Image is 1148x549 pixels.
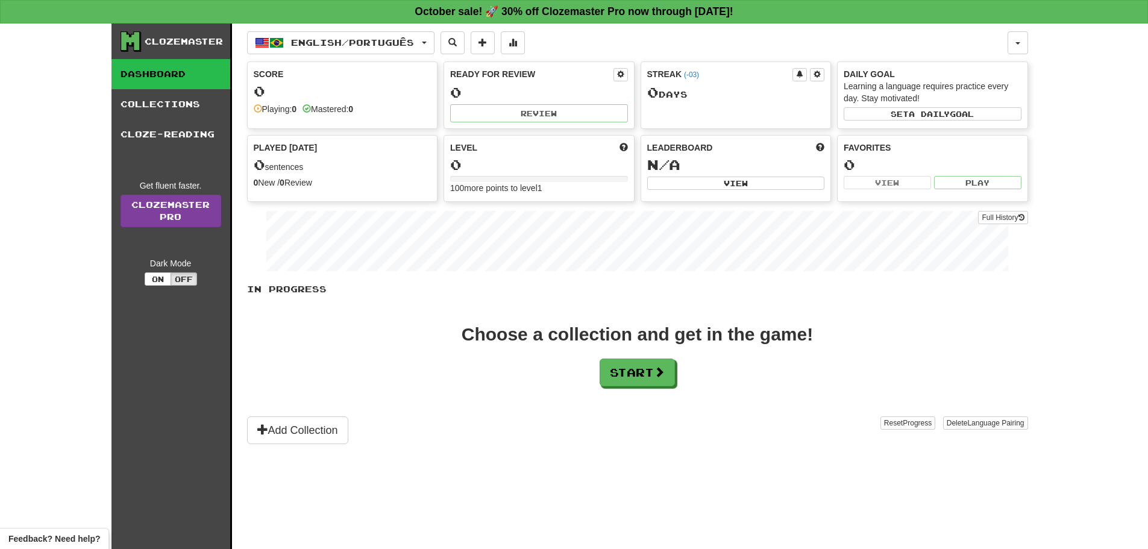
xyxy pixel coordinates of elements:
div: Day s [647,85,825,101]
span: a daily [909,110,950,118]
div: Playing: [254,103,297,115]
div: Mastered: [303,103,353,115]
button: Play [934,176,1021,189]
div: Learning a language requires practice every day. Stay motivated! [844,80,1021,104]
strong: 0 [254,178,259,187]
button: View [844,176,931,189]
div: Streak [647,68,793,80]
div: Daily Goal [844,68,1021,80]
span: 0 [647,84,659,101]
a: (-03) [684,71,699,79]
div: Favorites [844,142,1021,154]
a: Cloze-Reading [111,119,230,149]
div: Ready for Review [450,68,613,80]
div: sentences [254,157,431,173]
span: Progress [903,419,932,427]
span: N/A [647,156,680,173]
span: Open feedback widget [8,533,100,545]
button: Off [171,272,197,286]
div: Clozemaster [145,36,223,48]
button: More stats [501,31,525,54]
a: ClozemasterPro [121,195,221,227]
div: Choose a collection and get in the game! [462,325,813,344]
button: Search sentences [441,31,465,54]
strong: 0 [348,104,353,114]
span: Played [DATE] [254,142,318,154]
div: Score [254,68,431,80]
strong: 0 [280,178,284,187]
button: View [647,177,825,190]
button: English/Português [247,31,434,54]
span: Leaderboard [647,142,713,154]
p: In Progress [247,283,1028,295]
div: Get fluent faster. [121,180,221,192]
div: 0 [450,85,628,100]
div: 100 more points to level 1 [450,182,628,194]
button: ResetProgress [880,416,935,430]
button: Add Collection [247,416,348,444]
button: Add sentence to collection [471,31,495,54]
span: Level [450,142,477,154]
button: DeleteLanguage Pairing [943,416,1028,430]
div: New / Review [254,177,431,189]
button: Seta dailygoal [844,107,1021,121]
strong: October sale! 🚀 30% off Clozemaster Pro now through [DATE]! [415,5,733,17]
a: Dashboard [111,59,230,89]
a: Collections [111,89,230,119]
span: English / Português [291,37,414,48]
strong: 0 [292,104,296,114]
button: Full History [978,211,1027,224]
button: Start [600,359,675,386]
button: On [145,272,171,286]
span: This week in points, UTC [816,142,824,154]
span: Language Pairing [967,419,1024,427]
span: 0 [254,156,265,173]
button: Review [450,104,628,122]
div: 0 [844,157,1021,172]
div: 0 [450,157,628,172]
div: Dark Mode [121,257,221,269]
div: 0 [254,84,431,99]
span: Score more points to level up [619,142,628,154]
